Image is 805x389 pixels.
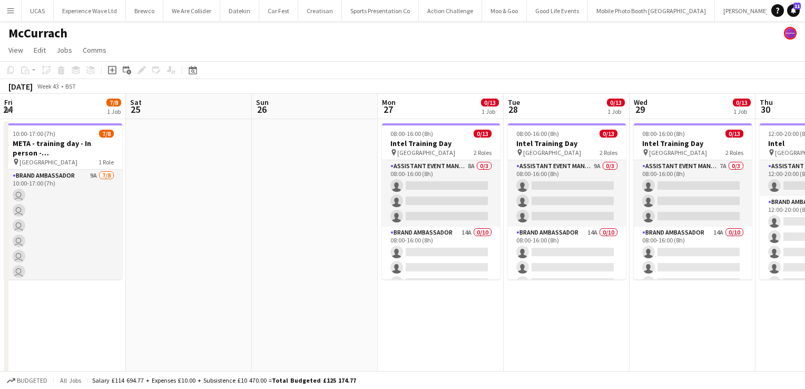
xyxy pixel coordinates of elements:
[65,82,76,90] div: BST
[19,158,77,166] span: [GEOGRAPHIC_DATA]
[784,27,797,40] app-user-avatar: Lucy Carpenter
[5,375,49,386] button: Budgeted
[482,1,527,21] button: Moo & Goo
[380,103,396,115] span: 27
[482,108,498,115] div: 1 Job
[106,99,121,106] span: 7/8
[527,1,588,21] button: Good Life Events
[508,139,626,148] h3: Intel Training Day
[634,139,752,148] h3: Intel Training Day
[34,45,46,55] span: Edit
[506,103,520,115] span: 28
[22,1,54,21] button: UCAS
[107,108,121,115] div: 1 Job
[733,99,751,106] span: 0/13
[35,82,61,90] span: Week 43
[607,108,624,115] div: 1 Job
[56,45,72,55] span: Jobs
[4,123,122,279] app-job-card: 10:00-17:00 (7h)7/8META - training day - In person - [GEOGRAPHIC_DATA] [GEOGRAPHIC_DATA]1 RoleBra...
[419,1,482,21] button: Action Challenge
[382,98,396,107] span: Mon
[4,98,13,107] span: Fri
[516,130,559,138] span: 08:00-16:00 (8h)
[220,1,259,21] button: Datekin
[481,99,499,106] span: 0/13
[298,1,342,21] button: Creatisan
[634,160,752,227] app-card-role: Assistant Event Manager7A0/308:00-16:00 (8h)
[588,1,715,21] button: Mobile Photo Booth [GEOGRAPHIC_DATA]
[634,98,647,107] span: Wed
[474,149,492,157] span: 2 Roles
[508,160,626,227] app-card-role: Assistant Event Manager9A0/308:00-16:00 (8h)
[523,149,581,157] span: [GEOGRAPHIC_DATA]
[8,45,23,55] span: View
[30,43,50,57] a: Edit
[390,130,433,138] span: 08:00-16:00 (8h)
[99,158,114,166] span: 1 Role
[58,376,83,384] span: All jobs
[163,1,220,21] button: We Are Collider
[733,108,750,115] div: 1 Job
[632,103,647,115] span: 29
[760,98,773,107] span: Thu
[259,1,298,21] button: Car Fest
[4,43,27,57] a: View
[256,98,269,107] span: Sun
[4,139,122,158] h3: META - training day - In person - [GEOGRAPHIC_DATA]
[793,3,801,9] span: 11
[382,160,500,227] app-card-role: Assistant Event Manager8A0/308:00-16:00 (8h)
[17,377,47,384] span: Budgeted
[607,99,625,106] span: 0/13
[4,170,122,313] app-card-role: Brand Ambassador9A7/810:00-17:00 (7h)
[13,130,55,138] span: 10:00-17:00 (7h)
[715,1,777,21] button: [PERSON_NAME]
[272,376,356,384] span: Total Budgeted £125 174.77
[600,149,617,157] span: 2 Roles
[600,130,617,138] span: 0/13
[397,149,455,157] span: [GEOGRAPHIC_DATA]
[725,149,743,157] span: 2 Roles
[129,103,142,115] span: 25
[649,149,707,157] span: [GEOGRAPHIC_DATA]
[126,1,163,21] button: Brewco
[642,130,685,138] span: 08:00-16:00 (8h)
[508,123,626,279] app-job-card: 08:00-16:00 (8h)0/13Intel Training Day [GEOGRAPHIC_DATA]2 RolesAssistant Event Manager9A0/308:00-...
[725,130,743,138] span: 0/13
[92,376,356,384] div: Salary £114 694.77 + Expenses £10.00 + Subsistence £10 470.00 =
[52,43,76,57] a: Jobs
[3,103,13,115] span: 24
[382,123,500,279] app-job-card: 08:00-16:00 (8h)0/13Intel Training Day [GEOGRAPHIC_DATA]2 RolesAssistant Event Manager8A0/308:00-...
[99,130,114,138] span: 7/8
[758,103,773,115] span: 30
[342,1,419,21] button: Sports Presentation Co
[382,139,500,148] h3: Intel Training Day
[78,43,111,57] a: Comms
[8,81,33,92] div: [DATE]
[8,25,67,41] h1: McCurrach
[474,130,492,138] span: 0/13
[634,123,752,279] app-job-card: 08:00-16:00 (8h)0/13Intel Training Day [GEOGRAPHIC_DATA]2 RolesAssistant Event Manager7A0/308:00-...
[130,98,142,107] span: Sat
[54,1,126,21] button: Experience Wave Ltd
[787,4,800,17] a: 11
[508,98,520,107] span: Tue
[83,45,106,55] span: Comms
[254,103,269,115] span: 26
